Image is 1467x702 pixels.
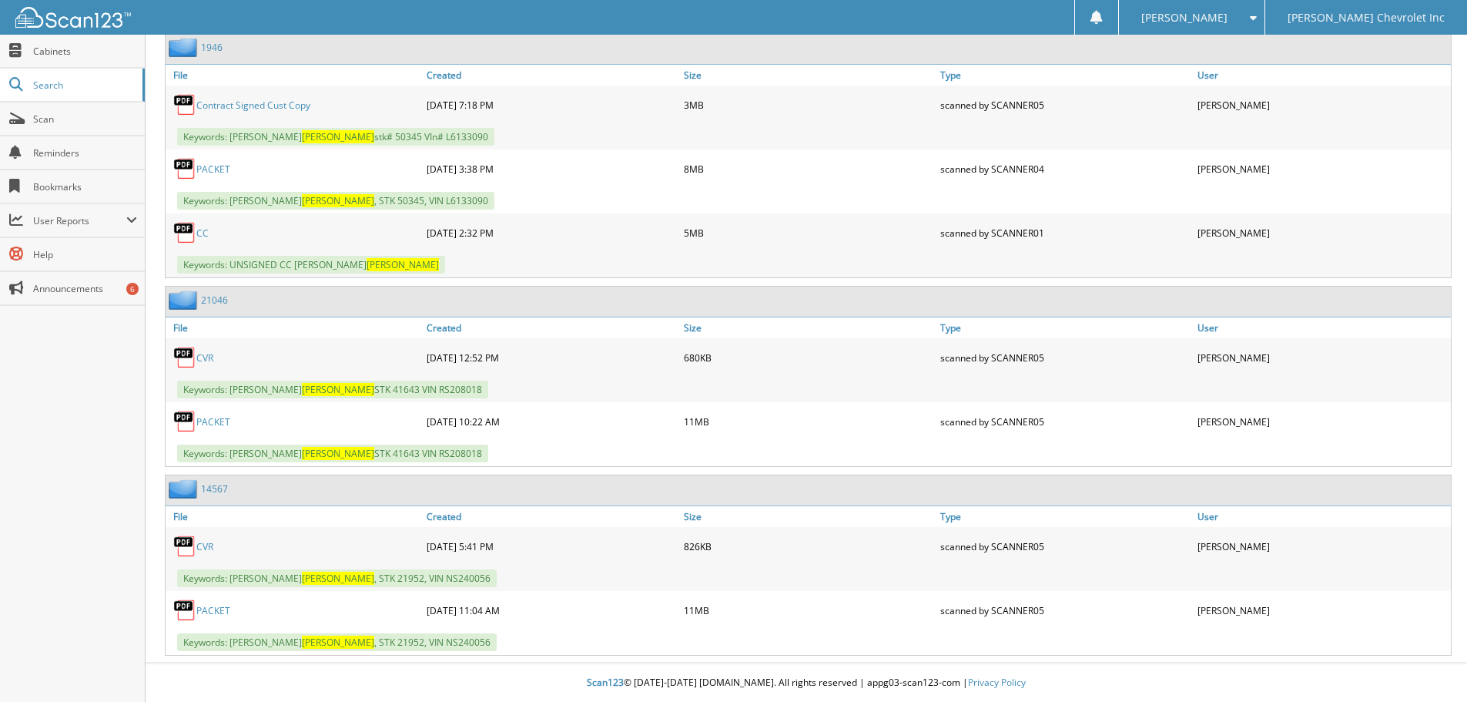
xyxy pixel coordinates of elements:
[196,351,213,364] a: CVR
[1194,406,1451,437] div: [PERSON_NAME]
[680,406,937,437] div: 11MB
[1194,65,1451,86] a: User
[196,540,213,553] a: CVR
[302,383,374,396] span: [PERSON_NAME]
[196,415,230,428] a: PACKET
[1194,342,1451,373] div: [PERSON_NAME]
[1288,13,1445,22] span: [PERSON_NAME] Chevrolet Inc
[173,157,196,180] img: PDF.png
[169,291,201,310] img: folder2.png
[173,346,196,369] img: PDF.png
[423,153,680,184] div: [DATE] 3:38 PM
[173,535,196,558] img: PDF.png
[177,256,445,274] span: Keywords: UNSIGNED CC [PERSON_NAME]
[196,99,310,112] a: Contract Signed Cust Copy
[33,180,137,193] span: Bookmarks
[126,283,139,295] div: 6
[177,633,497,651] span: Keywords: [PERSON_NAME] , STK 21952, VIN NS240056
[936,342,1194,373] div: scanned by SCANNER05
[423,89,680,120] div: [DATE] 7:18 PM
[177,445,488,462] span: Keywords: [PERSON_NAME] STK 41643 VIN RS208018
[936,217,1194,248] div: scanned by SCANNER01
[166,317,423,338] a: File
[423,531,680,562] div: [DATE] 5:41 PM
[367,258,439,271] span: [PERSON_NAME]
[173,599,196,622] img: PDF.png
[936,153,1194,184] div: scanned by SCANNER04
[201,41,223,54] a: 1946
[680,595,937,626] div: 11MB
[169,38,201,57] img: folder2.png
[33,79,135,92] span: Search
[1194,531,1451,562] div: [PERSON_NAME]
[1194,506,1451,527] a: User
[33,214,126,227] span: User Reports
[33,248,137,261] span: Help
[936,65,1194,86] a: Type
[680,217,937,248] div: 5MB
[302,194,374,207] span: [PERSON_NAME]
[423,342,680,373] div: [DATE] 12:52 PM
[173,410,196,433] img: PDF.png
[177,569,497,587] span: Keywords: [PERSON_NAME] , STK 21952, VIN NS240056
[33,113,137,126] span: Scan
[33,282,137,295] span: Announcements
[201,294,228,307] a: 21046
[936,595,1194,626] div: scanned by SCANNER05
[423,317,680,338] a: Created
[302,572,374,585] span: [PERSON_NAME]
[680,153,937,184] div: 8MB
[423,506,680,527] a: Created
[177,128,494,146] span: Keywords: [PERSON_NAME] stk# 50345 VIn# L6133090
[587,676,624,689] span: Scan123
[169,479,201,499] img: folder2.png
[1194,153,1451,184] div: [PERSON_NAME]
[1141,13,1228,22] span: [PERSON_NAME]
[196,163,230,176] a: PACKET
[146,664,1467,702] div: © [DATE]-[DATE] [DOMAIN_NAME]. All rights reserved | appg03-scan123-com |
[423,406,680,437] div: [DATE] 10:22 AM
[1194,595,1451,626] div: [PERSON_NAME]
[33,45,137,58] span: Cabinets
[680,506,937,527] a: Size
[680,317,937,338] a: Size
[15,7,131,28] img: scan123-logo-white.svg
[680,342,937,373] div: 680KB
[196,604,230,617] a: PACKET
[936,317,1194,338] a: Type
[302,130,374,143] span: [PERSON_NAME]
[423,217,680,248] div: [DATE] 2:32 PM
[173,221,196,244] img: PDF.png
[968,676,1026,689] a: Privacy Policy
[302,636,374,649] span: [PERSON_NAME]
[196,227,209,240] a: CC
[936,531,1194,562] div: scanned by SCANNER05
[177,192,494,210] span: Keywords: [PERSON_NAME] , STK 50345, VIN L6133090
[423,65,680,86] a: Created
[177,381,488,398] span: Keywords: [PERSON_NAME] STK 41643 VIN RS208018
[680,65,937,86] a: Size
[680,89,937,120] div: 3MB
[166,65,423,86] a: File
[1194,317,1451,338] a: User
[936,406,1194,437] div: scanned by SCANNER05
[173,93,196,116] img: PDF.png
[166,506,423,527] a: File
[680,531,937,562] div: 826KB
[1194,89,1451,120] div: [PERSON_NAME]
[936,89,1194,120] div: scanned by SCANNER05
[302,447,374,460] span: [PERSON_NAME]
[33,146,137,160] span: Reminders
[423,595,680,626] div: [DATE] 11:04 AM
[1194,217,1451,248] div: [PERSON_NAME]
[936,506,1194,527] a: Type
[201,482,228,495] a: 14567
